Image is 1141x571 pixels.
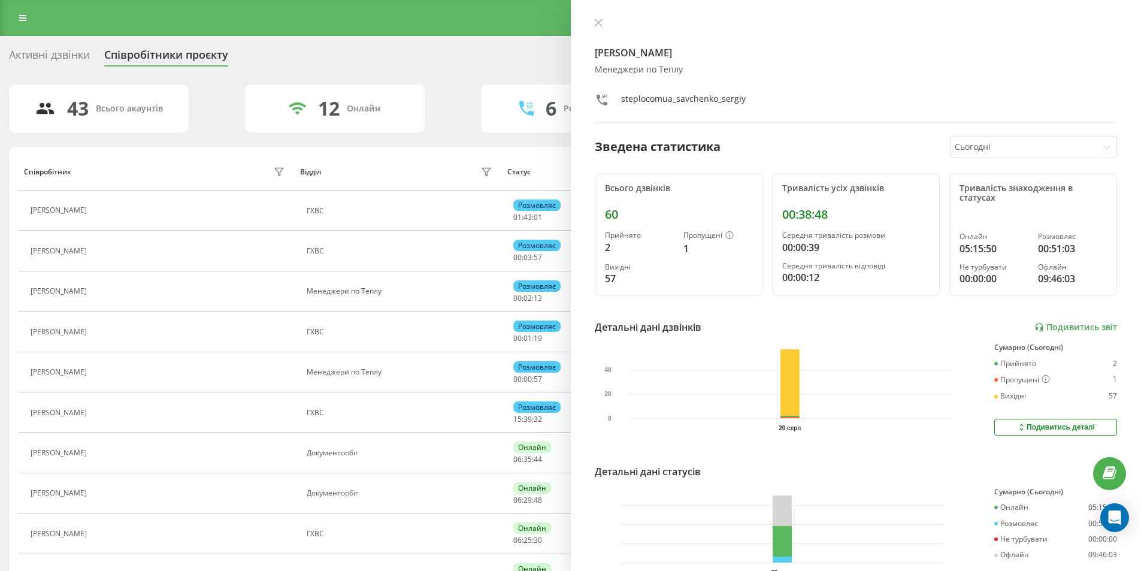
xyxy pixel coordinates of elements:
[513,375,542,383] div: : :
[605,263,674,271] div: Вихідні
[1088,551,1117,559] div: 09:46:03
[595,320,701,334] div: Детальні дані дзвінків
[604,391,612,397] text: 20
[347,104,380,114] div: Онлайн
[513,200,561,211] div: Розмовляє
[96,104,163,114] div: Всього акаунтів
[513,401,561,413] div: Розмовляє
[513,361,561,373] div: Розмовляє
[513,495,522,505] span: 06
[24,168,71,176] div: Співробітник
[513,333,522,343] span: 00
[513,535,522,545] span: 06
[307,368,495,376] div: Менеджери по Теплу
[595,464,701,479] div: Детальні дані статусів
[307,287,495,295] div: Менеджери по Теплу
[523,414,532,424] span: 39
[1088,535,1117,543] div: 00:00:00
[782,183,930,194] div: Тривалість усіх дзвінків
[523,333,532,343] span: 01
[534,535,542,545] span: 30
[994,551,1029,559] div: Офлайн
[31,449,90,457] div: [PERSON_NAME]
[307,489,495,497] div: Документообіг
[31,368,90,376] div: [PERSON_NAME]
[960,232,1028,241] div: Онлайн
[960,271,1028,286] div: 00:00:00
[523,212,532,222] span: 43
[513,455,542,464] div: : :
[513,240,561,251] div: Розмовляє
[523,374,532,384] span: 00
[507,168,531,176] div: Статус
[534,414,542,424] span: 32
[782,270,930,285] div: 00:00:12
[605,240,674,255] div: 2
[513,374,522,384] span: 00
[1088,503,1117,512] div: 05:15:50
[513,414,522,424] span: 15
[31,287,90,295] div: [PERSON_NAME]
[523,252,532,262] span: 03
[994,392,1026,400] div: Вихідні
[307,328,495,336] div: ГХВС
[1100,503,1129,532] div: Open Intercom Messenger
[1038,263,1107,271] div: Офлайн
[307,449,495,457] div: Документообіг
[31,489,90,497] div: [PERSON_NAME]
[782,240,930,255] div: 00:00:39
[605,183,752,194] div: Всього дзвінків
[1113,359,1117,368] div: 2
[534,333,542,343] span: 19
[307,530,495,538] div: ГХВС
[67,97,89,120] div: 43
[534,374,542,384] span: 57
[534,212,542,222] span: 01
[994,519,1038,528] div: Розмовляє
[994,535,1048,543] div: Не турбувати
[104,49,228,67] div: Співробітники проєкту
[1034,322,1117,333] a: Подивитись звіт
[534,293,542,303] span: 13
[782,231,930,240] div: Середня тривалість розмови
[300,168,321,176] div: Відділ
[779,425,801,431] text: 20 серп
[960,263,1028,271] div: Не турбувати
[994,375,1050,385] div: Пропущені
[513,321,561,332] div: Розмовляє
[318,97,340,120] div: 12
[523,535,532,545] span: 25
[683,231,752,241] div: Пропущені
[513,454,522,464] span: 06
[513,442,551,453] div: Онлайн
[31,328,90,336] div: [PERSON_NAME]
[513,252,522,262] span: 00
[31,247,90,255] div: [PERSON_NAME]
[604,367,612,373] text: 40
[994,343,1117,352] div: Сумарно (Сьогодні)
[605,231,674,240] div: Прийнято
[513,415,542,424] div: : :
[607,415,611,422] text: 0
[513,293,522,303] span: 00
[782,262,930,270] div: Середня тривалість відповіді
[513,280,561,292] div: Розмовляє
[307,247,495,255] div: ГХВС
[534,495,542,505] span: 48
[513,253,542,262] div: : :
[31,530,90,538] div: [PERSON_NAME]
[534,454,542,464] span: 44
[1038,271,1107,286] div: 09:46:03
[960,183,1107,204] div: Тривалість знаходження в статусах
[605,271,674,286] div: 57
[605,207,752,222] div: 60
[307,409,495,417] div: ГХВС
[1113,375,1117,385] div: 1
[994,419,1117,436] button: Подивитись деталі
[546,97,556,120] div: 6
[307,207,495,215] div: ГХВС
[513,482,551,494] div: Онлайн
[683,241,752,256] div: 1
[782,207,930,222] div: 00:38:48
[523,495,532,505] span: 29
